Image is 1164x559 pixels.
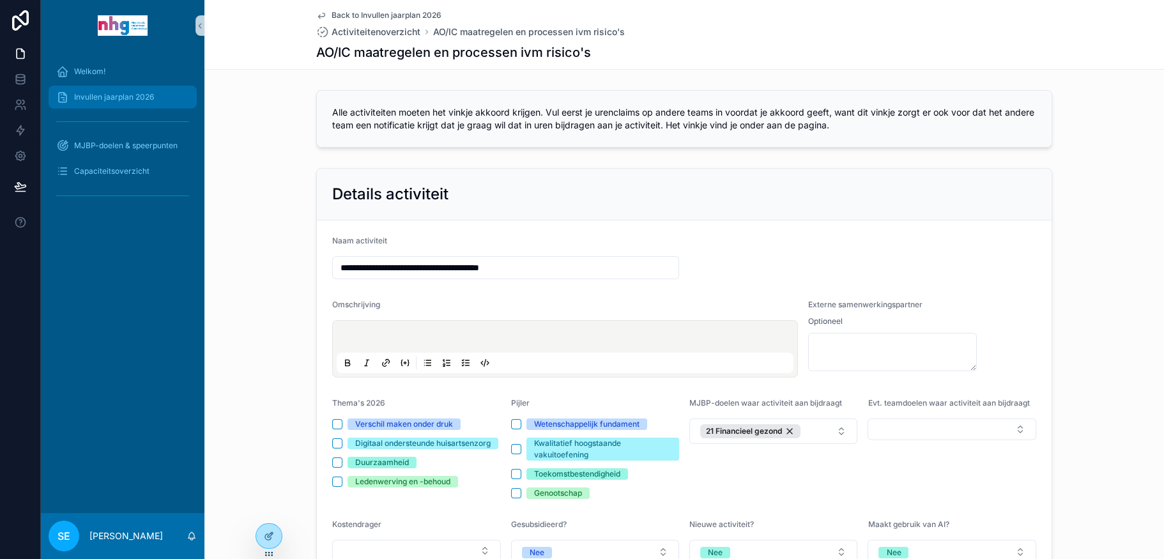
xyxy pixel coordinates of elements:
span: Pijler [511,398,530,408]
span: SE [57,528,70,544]
span: Welkom! [74,66,105,77]
div: Nee [886,547,901,558]
a: Back to Invullen jaarplan 2026 [316,10,441,20]
div: Digitaal ondersteunde huisartsenzorg [355,438,491,449]
p: [PERSON_NAME] [89,530,163,542]
span: Optioneel [808,316,843,326]
span: Capaciteitsoverzicht [74,166,149,176]
a: Welkom! [49,60,197,83]
div: Genootschap [534,487,582,499]
div: Toekomstbestendigheid [534,468,620,480]
span: Alle activiteiten moeten het vinkje akkoord krijgen. Vul eerst je urenclaims op andere teams in v... [332,107,1034,130]
div: Nee [708,547,723,558]
span: Activiteitenoverzicht [332,26,420,38]
span: 21 Financieel gezond [706,426,782,436]
button: Select Button [868,418,1036,440]
span: MJBP-doelen waar activiteit aan bijdraagt [689,398,842,408]
span: Thema's 2026 [332,398,385,408]
a: Invullen jaarplan 2026 [49,86,197,109]
img: App logo [98,15,148,36]
span: Omschrijving [332,300,380,309]
span: Maakt gebruik van AI? [868,519,949,529]
a: Activiteitenoverzicht [316,26,420,38]
span: Evt. teamdoelen waar activiteit aan bijdraagt [868,398,1029,408]
button: Unselect 7 [700,424,800,438]
span: Externe samenwerkingspartner [808,300,923,309]
div: Verschil maken onder druk [355,418,453,430]
h1: AO/IC maatregelen en processen ivm risico's [316,43,591,61]
h2: Details activiteit [332,184,448,204]
span: Back to Invullen jaarplan 2026 [332,10,441,20]
div: Duurzaamheid [355,457,409,468]
div: scrollable content [41,51,204,222]
a: MJBP-doelen & speerpunten [49,134,197,157]
span: Invullen jaarplan 2026 [74,92,154,102]
span: Gesubsidieerd? [511,519,567,529]
span: MJBP-doelen & speerpunten [74,141,178,151]
div: Nee [530,547,544,558]
div: Kwalitatief hoogstaande vakuitoefening [534,438,672,461]
a: AO/IC maatregelen en processen ivm risico's [433,26,625,38]
span: Nieuwe activiteit? [689,519,754,529]
button: Select Button [689,418,857,444]
span: Naam activiteit [332,236,387,245]
div: Ledenwerving en -behoud [355,476,450,487]
span: Kostendrager [332,519,381,529]
a: Capaciteitsoverzicht [49,160,197,183]
div: Wetenschappelijk fundament [534,418,639,430]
